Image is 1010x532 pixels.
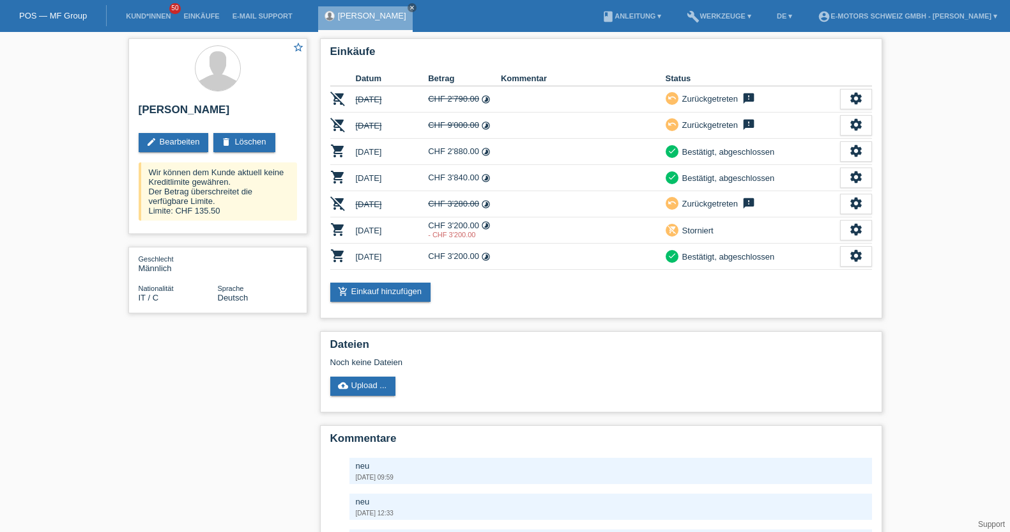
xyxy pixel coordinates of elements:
[356,474,866,481] div: [DATE] 09:59
[226,12,299,20] a: E-Mail Support
[169,3,181,14] span: 50
[770,12,799,20] a: DE ▾
[668,120,677,129] i: undo
[218,285,244,292] span: Sprache
[428,191,501,217] td: CHF 3'280.00
[849,196,863,210] i: settings
[356,86,429,113] td: [DATE]
[356,165,429,191] td: [DATE]
[668,198,677,207] i: undo
[408,3,417,12] a: close
[356,139,429,165] td: [DATE]
[428,231,501,239] div: 26.08.2025 / neu
[668,251,677,260] i: check
[338,11,406,20] a: [PERSON_NAME]
[428,244,501,270] td: CHF 3'200.00
[330,222,346,237] i: POSP00026615
[330,377,396,396] a: cloud_uploadUpload ...
[849,144,863,158] i: settings
[481,95,491,104] i: Fixe Raten (24 Raten)
[687,10,700,23] i: build
[356,461,866,471] div: neu
[481,221,491,230] i: Fixe Raten (48 Raten)
[428,113,501,139] td: CHF 9'000.00
[678,118,738,132] div: Zurückgetreten
[849,91,863,106] i: settings
[356,191,429,217] td: [DATE]
[213,133,275,152] a: deleteLöschen
[139,162,297,221] div: Wir können dem Kunde aktuell keine Kreditlimite gewähren. Der Betrag überschreitet die verfügbare...
[330,117,346,132] i: POSP00025212
[139,285,174,292] span: Nationalität
[139,133,209,152] a: editBearbeiten
[428,217,501,244] td: CHF 3'200.00
[356,217,429,244] td: [DATE]
[668,146,677,155] i: check
[501,71,666,86] th: Kommentar
[293,42,304,55] a: star_border
[668,225,677,234] i: remove_shopping_cart
[849,223,863,237] i: settings
[409,4,415,11] i: close
[221,137,231,147] i: delete
[330,196,346,211] i: POSP00026561
[741,92,756,105] i: feedback
[668,173,677,182] i: check
[481,252,491,262] i: Fixe Raten (48 Raten)
[481,199,491,209] i: Fixe Raten (24 Raten)
[595,12,668,20] a: bookAnleitung ▾
[481,173,491,183] i: Fixe Raten (48 Raten)
[330,283,431,302] a: add_shopping_cartEinkauf hinzufügen
[678,250,775,263] div: Bestätigt, abgeschlossen
[481,147,491,157] i: Fixe Raten (48 Raten)
[678,171,775,185] div: Bestätigt, abgeschlossen
[678,197,738,210] div: Zurückgetreten
[356,71,429,86] th: Datum
[330,143,346,159] i: POSP00025265
[428,139,501,165] td: CHF 2'880.00
[849,170,863,184] i: settings
[177,12,226,20] a: Einkäufe
[338,380,348,391] i: cloud_upload
[330,169,346,185] i: POSP00026457
[741,197,756,210] i: feedback
[978,520,1005,529] a: Support
[330,91,346,106] i: POSP00025209
[741,118,756,131] i: feedback
[19,11,87,20] a: POS — MF Group
[293,42,304,53] i: star_border
[356,244,429,270] td: [DATE]
[330,357,721,367] div: Noch keine Dateien
[678,145,775,159] div: Bestätigt, abgeschlossen
[678,224,714,237] div: Storniert
[818,10,830,23] i: account_circle
[680,12,758,20] a: buildWerkzeuge ▾
[668,93,677,102] i: undo
[146,137,157,147] i: edit
[428,86,501,113] td: CHF 2'790.00
[119,12,177,20] a: Kund*innen
[218,293,249,302] span: Deutsch
[481,121,491,130] i: Fixe Raten (48 Raten)
[602,10,615,23] i: book
[849,249,863,263] i: settings
[139,255,174,263] span: Geschlecht
[356,510,866,517] div: [DATE] 12:33
[330,45,872,65] h2: Einkäufe
[849,118,863,132] i: settings
[356,113,429,139] td: [DATE]
[428,165,501,191] td: CHF 3'840.00
[139,104,297,123] h2: [PERSON_NAME]
[330,248,346,263] i: POSP00026777
[139,254,218,273] div: Männlich
[356,497,866,506] div: neu
[666,71,840,86] th: Status
[330,432,872,451] h2: Kommentare
[811,12,1004,20] a: account_circleE-Motors Schweiz GmbH - [PERSON_NAME] ▾
[428,71,501,86] th: Betrag
[139,293,159,302] span: Italien / C / 08.07.1979
[678,92,738,106] div: Zurückgetreten
[330,338,872,357] h2: Dateien
[338,286,348,297] i: add_shopping_cart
